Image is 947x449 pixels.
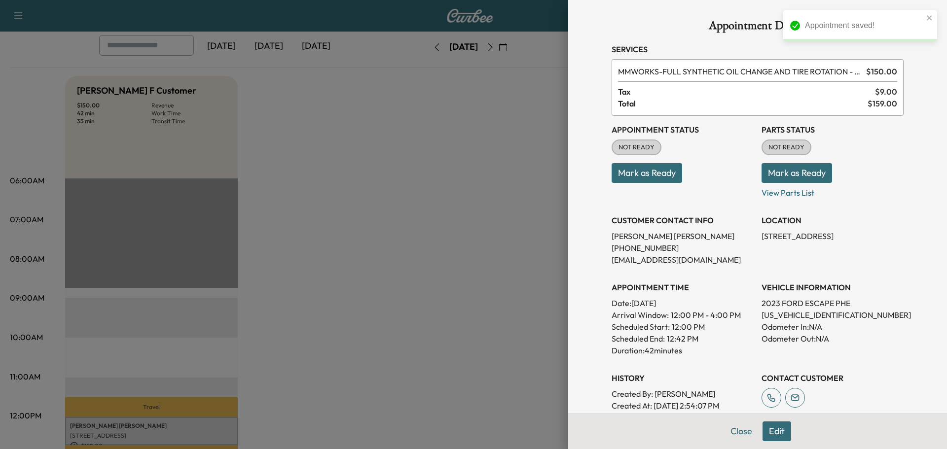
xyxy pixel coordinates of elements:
[762,230,904,242] p: [STREET_ADDRESS]
[612,43,904,55] h3: Services
[762,309,904,321] p: [US_VEHICLE_IDENTIFICATION_NUMBER]
[612,372,754,384] h3: History
[866,66,897,77] span: $ 150.00
[724,421,759,441] button: Close
[618,86,875,98] span: Tax
[613,142,660,152] span: NOT READY
[762,183,904,199] p: View Parts List
[612,297,754,309] p: Date: [DATE]
[612,254,754,266] p: [EMAIL_ADDRESS][DOMAIN_NAME]
[612,400,754,412] p: Created At : [DATE] 2:54:07 PM
[762,124,904,136] h3: Parts Status
[762,297,904,309] p: 2023 FORD ESCAPE PHE
[805,20,923,32] div: Appointment saved!
[612,345,754,356] p: Duration: 42 minutes
[612,333,665,345] p: Scheduled End:
[671,309,741,321] span: 12:00 PM - 4:00 PM
[875,86,897,98] span: $ 9.00
[667,333,698,345] p: 12:42 PM
[672,321,705,333] p: 12:00 PM
[763,142,810,152] span: NOT READY
[762,163,832,183] button: Mark as Ready
[762,214,904,226] h3: LOCATION
[762,372,904,384] h3: CONTACT CUSTOMER
[926,14,933,22] button: close
[612,163,682,183] button: Mark as Ready
[612,281,754,293] h3: APPOINTMENT TIME
[612,388,754,400] p: Created By : [PERSON_NAME]
[612,321,670,333] p: Scheduled Start:
[762,321,904,333] p: Odometer In: N/A
[762,281,904,293] h3: VEHICLE INFORMATION
[763,421,791,441] button: Edit
[612,309,754,321] p: Arrival Window:
[868,98,897,109] span: $ 159.00
[612,230,754,242] p: [PERSON_NAME] [PERSON_NAME]
[762,333,904,345] p: Odometer Out: N/A
[618,98,868,109] span: Total
[612,214,754,226] h3: CUSTOMER CONTACT INFO
[612,124,754,136] h3: Appointment Status
[618,66,862,77] span: FULL SYNTHETIC OIL CHANGE AND TIRE ROTATION - WORKS PACKAGE
[612,20,904,35] h1: Appointment Details
[612,242,754,254] p: [PHONE_NUMBER]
